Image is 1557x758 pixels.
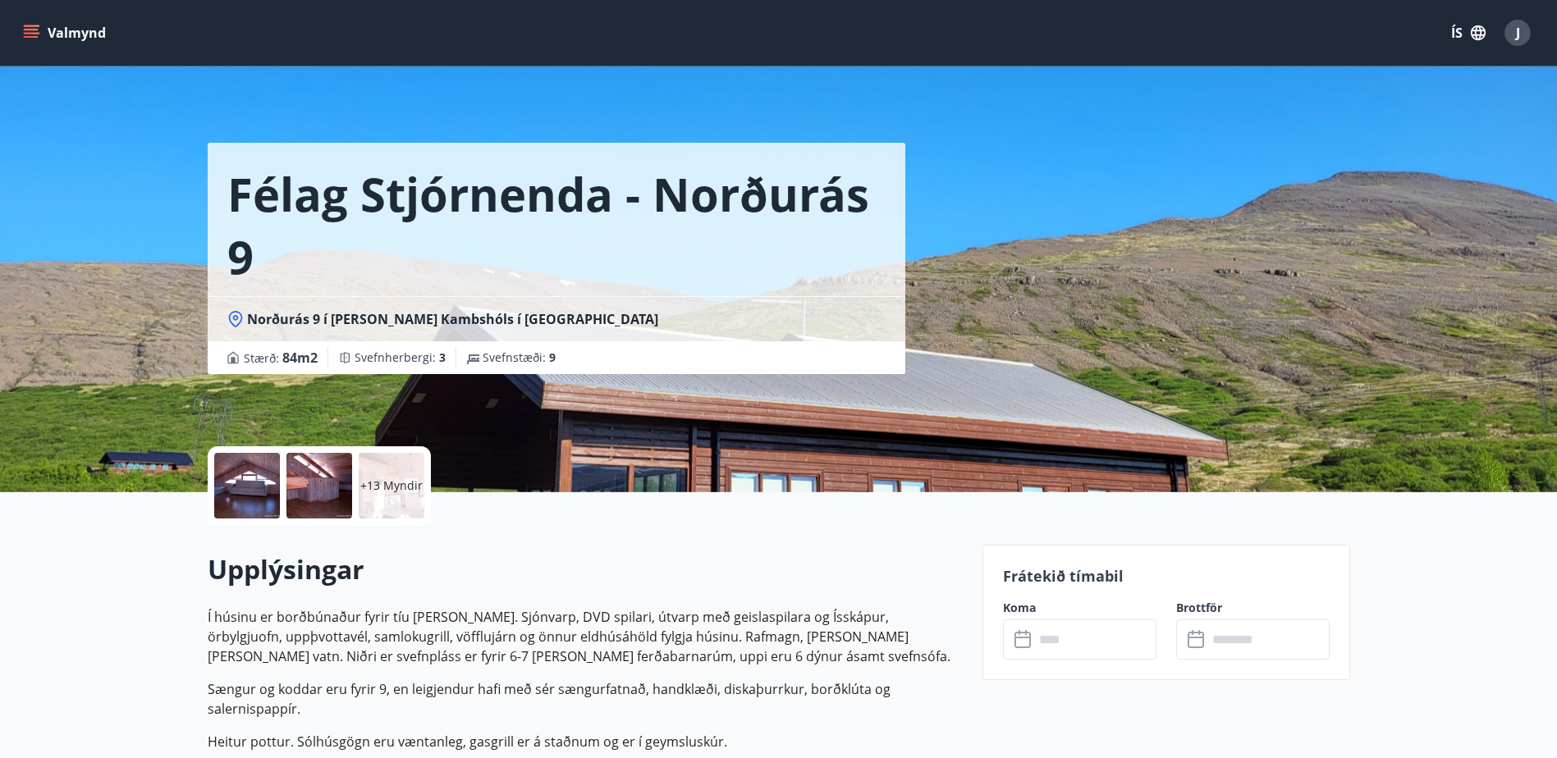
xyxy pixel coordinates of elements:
span: 9 [549,349,556,365]
h1: Félag Stjórnenda - Norðurás 9 [227,162,886,287]
p: Frátekið tímabil [1003,565,1330,587]
p: Heitur pottur. Sólhúsgögn eru væntanleg, gasgrill er á staðnum og er í geymsluskúr. [208,732,963,751]
h2: Upplýsingar [208,551,963,587]
p: +13 Myndir [360,477,423,494]
p: Sængur og koddar eru fyrir 9, en leigjendur hafi með sér sængurfatnað, handklæði, diskaþurrkur, b... [208,679,963,719]
span: Svefnherbergi : [355,349,446,366]
button: ÍS [1442,18,1495,48]
button: menu [20,18,112,48]
span: Svefnstæði : [483,349,556,366]
span: 84 m2 [282,349,318,367]
span: J [1516,24,1520,42]
span: Stærð : [244,348,318,368]
button: J [1498,13,1537,53]
label: Koma [1003,600,1156,616]
label: Brottför [1176,600,1330,616]
span: Norðurás 9 í [PERSON_NAME] Kambshóls í [GEOGRAPHIC_DATA] [247,310,658,328]
p: Í húsinu er borðbúnaður fyrir tíu [PERSON_NAME]. Sjónvarp, DVD spilari, útvarp með geislaspilara ... [208,607,963,666]
span: 3 [439,349,446,365]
